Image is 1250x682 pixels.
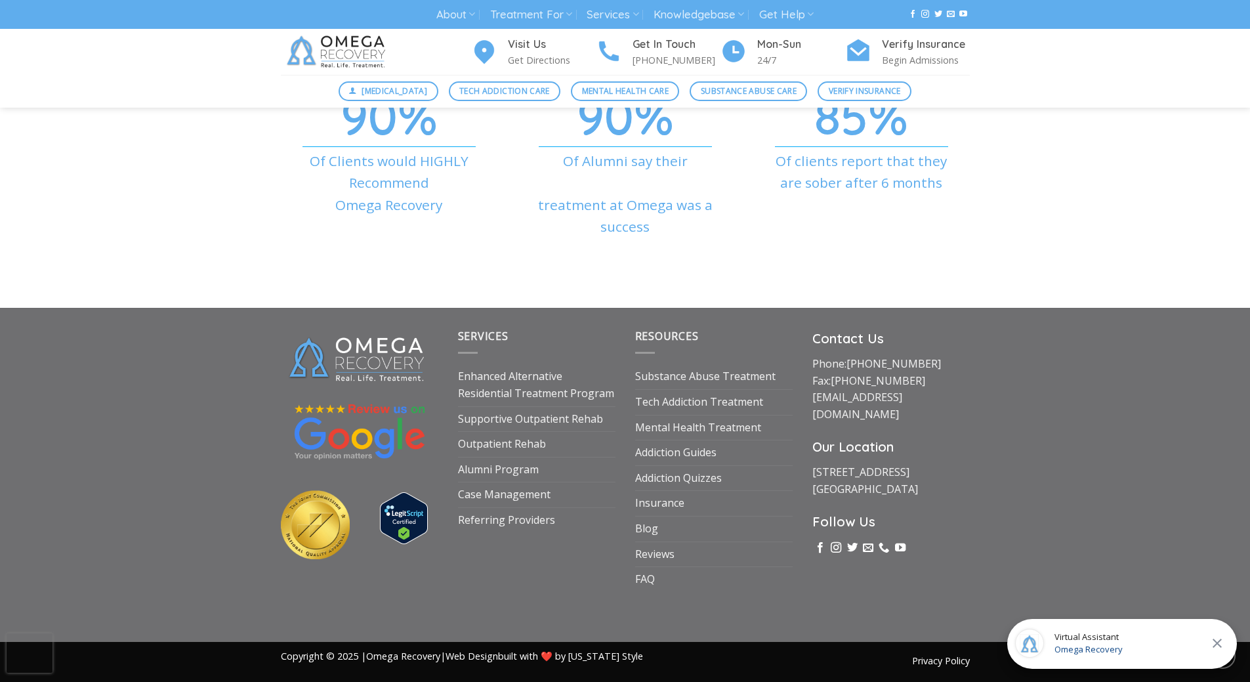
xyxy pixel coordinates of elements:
[934,10,942,19] a: Follow on Twitter
[458,508,555,533] a: Referring Providers
[508,36,596,53] h4: Visit Us
[635,440,717,465] a: Addiction Guides
[757,53,845,68] p: 24/7
[458,482,551,507] a: Case Management
[436,3,475,27] a: About
[458,407,603,432] a: Supportive Outpatient Rehab
[812,511,970,532] h3: Follow Us
[362,85,427,97] span: [MEDICAL_DATA]
[281,29,396,75] img: Omega Recovery
[458,458,539,482] a: Alumni Program
[281,650,643,662] span: Copyright © 2025 | | built with ❤️ by [US_STATE] Style
[635,491,684,516] a: Insurance
[831,373,925,388] a: [PHONE_NUMBER]
[633,36,720,53] h4: Get In Touch
[635,416,761,440] a: Mental Health Treatment
[571,81,679,101] a: Mental Health Care
[654,3,744,27] a: Knowledgebase
[458,432,546,457] a: Outpatient Rehab
[635,466,722,491] a: Addiction Quizzes
[596,36,720,68] a: Get In Touch [PHONE_NUMBER]
[812,437,970,458] h3: Our Location
[633,53,720,68] p: [PHONE_NUMBER]
[281,150,497,216] p: Of Clients would HIGHLY Recommend Omega Recovery
[847,542,858,554] a: Follow on Twitter
[812,465,918,496] a: [STREET_ADDRESS][GEOGRAPHIC_DATA]
[339,81,438,101] a: [MEDICAL_DATA]
[846,356,941,371] a: [PHONE_NUMBER]
[458,329,509,343] span: Services
[882,36,970,53] h4: Verify Insurance
[366,650,440,662] a: Omega Recovery
[587,3,638,27] a: Services
[635,542,675,567] a: Reviews
[921,10,929,19] a: Follow on Instagram
[815,542,825,554] a: Follow on Facebook
[818,81,911,101] a: Verify Insurance
[446,650,498,662] a: Web Design
[812,390,902,421] a: [EMAIL_ADDRESS][DOMAIN_NAME]
[459,85,550,97] span: Tech Addiction Care
[635,329,699,343] span: Resources
[490,3,572,27] a: Treatment For
[635,390,763,415] a: Tech Addiction Treatment
[863,542,873,554] a: Send us an email
[757,36,845,53] h4: Mon-Sun
[909,10,917,19] a: Follow on Facebook
[845,36,970,68] a: Verify Insurance Begin Admissions
[281,112,497,121] h1: 90%
[882,53,970,68] p: Begin Admissions
[635,567,655,592] a: FAQ
[449,81,561,101] a: Tech Addiction Care
[701,85,797,97] span: Substance Abuse Care
[690,81,807,101] a: Substance Abuse Care
[759,3,814,27] a: Get Help
[582,85,669,97] span: Mental Health Care
[635,364,776,389] a: Substance Abuse Treatment
[831,542,841,554] a: Follow on Instagram
[517,150,734,238] p: Of Alumni say their treatment at Omega was a success
[753,112,970,121] h1: 85%
[812,356,970,423] p: Phone: Fax:
[812,330,884,347] strong: Contact Us
[753,150,970,194] p: Of clients report that they are sober after 6 months
[947,10,955,19] a: Send us an email
[879,542,889,554] a: Call us
[829,85,901,97] span: Verify Insurance
[458,364,615,406] a: Enhanced Alternative Residential Treatment Program
[959,10,967,19] a: Follow on YouTube
[7,633,52,673] iframe: reCAPTCHA
[912,654,970,667] a: Privacy Policy
[895,542,906,554] a: Follow on YouTube
[380,492,428,544] img: Verify Approval for www.omegarecovery.org
[380,510,428,524] a: Verify LegitScript Approval for www.omegarecovery.org
[471,36,596,68] a: Visit Us Get Directions
[508,53,596,68] p: Get Directions
[517,112,734,121] h1: 90%
[635,517,658,542] a: Blog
